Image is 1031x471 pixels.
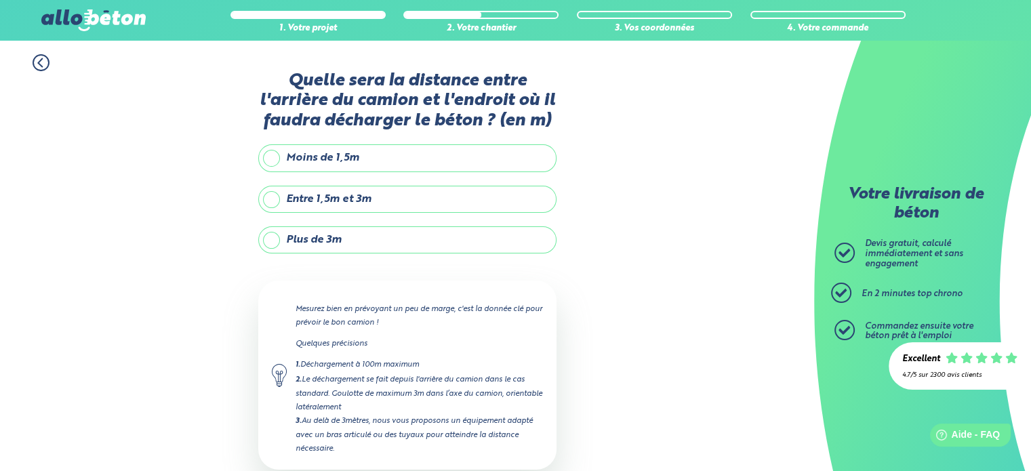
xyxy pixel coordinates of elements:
[296,361,300,369] strong: 1.
[296,337,543,350] p: Quelques précisions
[35,35,153,46] div: Domaine: [DOMAIN_NAME]
[258,186,557,213] label: Entre 1,5m et 3m
[296,414,543,455] div: Au delà de 3mètres, nous vous proposons un équipement adapté avec un bras articulé ou des tuyaux ...
[258,144,557,171] label: Moins de 1,5m
[750,24,906,34] div: 4. Votre commande
[910,418,1016,456] iframe: Help widget launcher
[258,226,557,253] label: Plus de 3m
[55,79,66,89] img: tab_domain_overview_orange.svg
[296,376,302,384] strong: 2.
[577,24,732,34] div: 3. Vos coordonnées
[70,80,104,89] div: Domaine
[296,373,543,414] div: Le déchargement se fait depuis l'arrière du camion dans le cas standard. Goulotte de maximum 3m d...
[296,358,543,372] div: Déchargement à 100m maximum
[169,80,207,89] div: Mots-clés
[296,417,302,425] strong: 3.
[41,9,146,31] img: allobéton
[258,71,557,131] label: Quelle sera la distance entre l'arrière du camion et l'endroit où il faudra décharger le béton ? ...
[22,35,33,46] img: website_grey.svg
[403,24,559,34] div: 2. Votre chantier
[154,79,165,89] img: tab_keywords_by_traffic_grey.svg
[230,24,386,34] div: 1. Votre projet
[296,302,543,329] p: Mesurez bien en prévoyant un peu de marge, c'est la donnée clé pour prévoir le bon camion !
